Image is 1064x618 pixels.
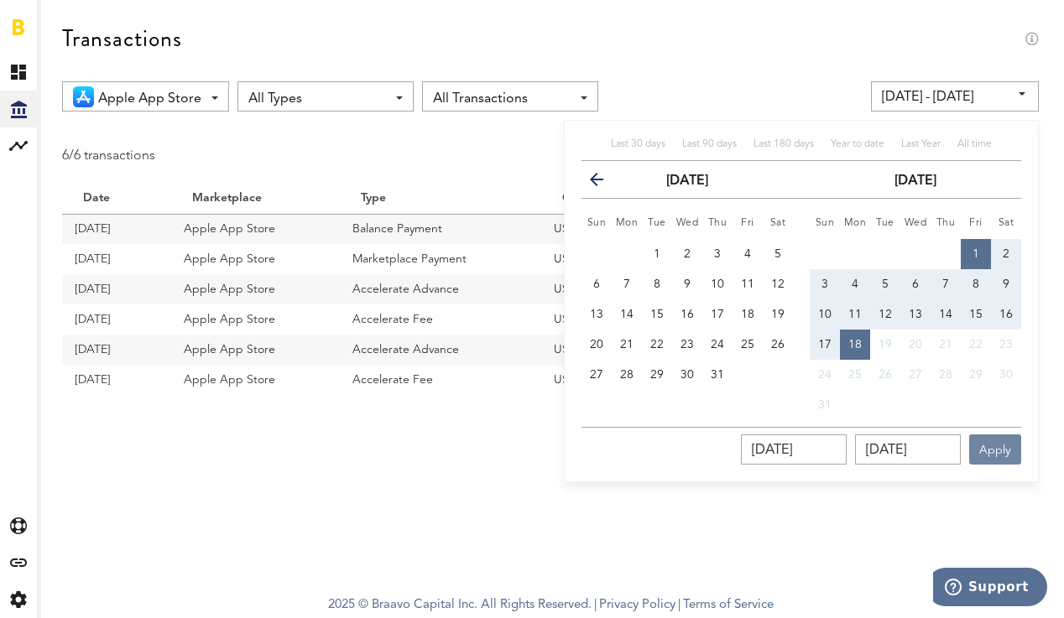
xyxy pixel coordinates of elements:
button: 23 [991,330,1021,360]
button: 31 [810,390,840,420]
span: 22 [650,339,664,351]
button: 4 [840,269,870,299]
span: 28 [620,369,634,381]
button: 18 [733,299,763,330]
span: Last 180 days [754,139,814,149]
button: 26 [870,360,900,390]
span: 6 [912,278,919,290]
small: Tuesday [648,218,666,228]
span: Year to date [831,139,884,149]
button: 15 [642,299,672,330]
span: 20 [909,339,922,351]
div: 6/6 transactions [62,145,155,167]
span: 13 [590,309,603,320]
button: 22 [961,330,991,360]
span: 24 [818,369,832,381]
span: 5 [775,248,781,260]
small: Sunday [816,218,835,228]
span: 16 [999,309,1013,320]
span: 29 [650,369,664,381]
th: Type [340,184,541,214]
button: 4 [733,239,763,269]
a: Transactions [41,91,58,127]
span: 13 [909,309,922,320]
button: 29 [642,360,672,390]
a: Privacy Policy [599,599,675,611]
td: USD [541,214,672,244]
td: Apple App Store [171,274,340,304]
span: 25 [848,369,862,381]
span: 30 [999,369,1013,381]
button: 24 [702,330,733,360]
span: 21 [620,339,634,351]
button: 17 [810,330,840,360]
button: 22 [642,330,672,360]
span: 3 [821,278,828,290]
img: 21.png [73,86,94,107]
td: [DATE] [62,274,171,304]
button: 5 [763,239,793,269]
button: 10 [702,269,733,299]
button: 8 [961,269,991,299]
button: 6 [900,269,931,299]
span: Last 30 days [611,139,665,149]
span: 1 [654,248,660,260]
button: 14 [612,299,642,330]
td: USD [541,244,672,274]
span: 26 [879,369,892,381]
span: 20 [590,339,603,351]
button: 27 [900,360,931,390]
span: 2025 © Braavo Capital Inc. All Rights Reserved. [328,593,592,618]
button: 8 [642,269,672,299]
td: [DATE] [62,244,171,274]
button: 20 [582,330,612,360]
button: 11 [840,299,870,330]
td: Balance Payment [340,214,541,244]
button: 27 [582,360,612,390]
td: USD [541,274,672,304]
small: Wednesday [676,218,699,228]
span: 10 [818,309,832,320]
span: 14 [620,309,634,320]
th: Marketplace [171,184,340,214]
span: 2 [684,248,691,260]
a: Daily Advance History [41,127,58,164]
span: 27 [909,369,922,381]
button: 16 [672,299,702,330]
button: 28 [931,360,961,390]
span: 22 [969,339,983,351]
span: Funding [50,18,61,54]
span: 10 [711,278,724,290]
span: 24 [711,339,724,351]
span: 8 [654,278,660,290]
span: 18 [848,339,862,351]
button: 7 [612,269,642,299]
span: 25 [741,339,754,351]
th: Date [62,184,171,214]
td: Apple App Store [171,214,340,244]
button: 17 [702,299,733,330]
span: 21 [939,339,952,351]
span: 19 [771,309,785,320]
td: [DATE] [62,214,171,244]
td: [DATE] [62,335,171,365]
button: 25 [840,360,870,390]
button: 13 [582,299,612,330]
td: Accelerate Advance [340,274,541,304]
td: Apple App Store [171,335,340,365]
button: 6 [582,269,612,299]
button: 11 [733,269,763,299]
td: Apple App Store [171,244,340,274]
span: 17 [818,339,832,351]
span: 31 [711,369,724,381]
span: Apple App Store [98,85,201,113]
span: All Transactions [433,85,571,113]
td: Marketplace Payment [340,244,541,274]
span: 12 [771,278,785,290]
span: 7 [942,278,949,290]
span: 23 [999,339,1013,351]
span: 5 [882,278,889,290]
strong: [DATE] [894,174,936,188]
button: 15 [961,299,991,330]
span: 16 [681,309,694,320]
